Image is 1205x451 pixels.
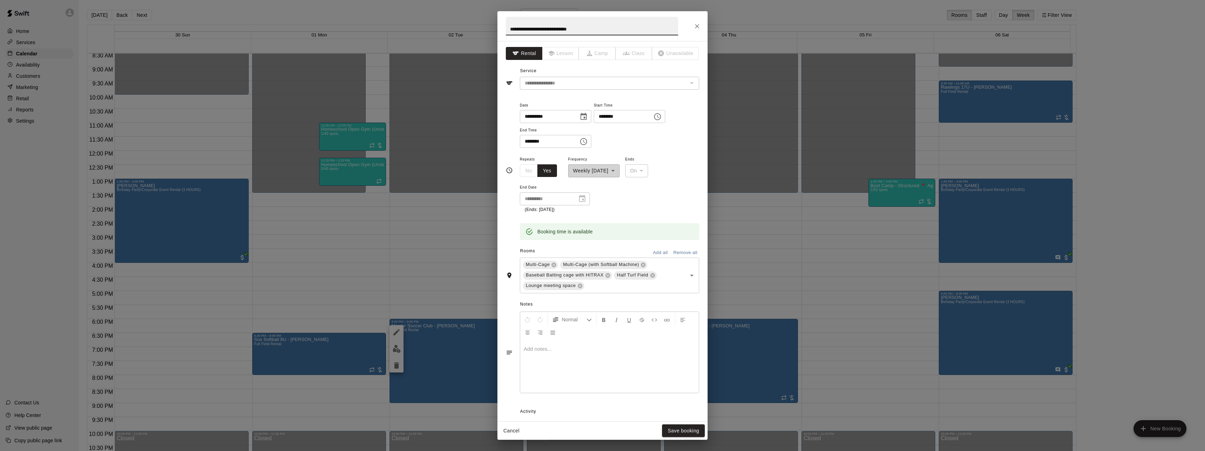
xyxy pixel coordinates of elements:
div: On [625,164,648,177]
button: Left Align [677,313,689,326]
button: Formatting Options [549,313,595,326]
button: Format Strikethrough [636,313,648,326]
div: The service of an existing booking cannot be changed [520,77,699,90]
span: Ends [625,155,648,164]
span: End Date [520,183,590,192]
span: Notes [520,299,699,310]
div: Multi-Cage [523,261,558,269]
button: Insert Code [648,313,660,326]
span: Service [520,68,537,73]
button: Insert Link [661,313,673,326]
button: Choose date, selected date is Dec 2, 2025 [577,110,591,124]
button: Redo [534,313,546,326]
svg: Service [506,80,513,87]
span: Frequency [568,155,620,164]
button: Right Align [534,326,546,339]
span: [PERSON_NAME] was added to the booking [520,420,609,427]
span: Rooms [520,248,535,253]
div: Half Turf Field [614,271,656,280]
button: Choose time, selected time is 6:00 PM [650,110,665,124]
button: Add all [649,247,672,258]
span: Multi-Cage [523,261,552,268]
span: Activity [520,406,699,417]
div: Multi-Cage (with Softball Machine) [560,261,647,269]
svg: Timing [506,167,513,174]
button: Close [691,20,703,33]
span: The type of an existing booking cannot be changed [543,47,579,60]
button: Save booking [662,424,705,437]
span: The type of an existing booking cannot be changed [652,47,699,60]
button: Remove all [672,247,699,258]
div: Booking time is available [537,225,593,238]
button: Justify Align [547,326,559,339]
button: Format Italics [611,313,622,326]
button: Rental [506,47,543,60]
span: Date [520,101,591,110]
button: Center Align [522,326,533,339]
svg: Notes [506,349,513,356]
span: Normal [562,316,586,323]
p: (Ends: [DATE]) [525,206,585,213]
span: The type of an existing booking cannot be changed [616,47,653,60]
span: Baseball Batting cage with HITRAX [523,272,606,279]
button: Format Underline [623,313,635,326]
span: Multi-Cage (with Softball Machine) [560,261,642,268]
span: [DATE] 11:25 AM [665,420,699,435]
svg: Rooms [506,272,513,279]
div: Lounge meeting space [523,282,584,290]
button: Open [687,271,697,280]
div: outlined button group [520,164,557,177]
span: The type of an existing booking cannot be changed [579,47,616,60]
button: Format Bold [598,313,610,326]
span: Start Time [594,101,665,110]
button: Cancel [500,424,523,437]
span: Lounge meeting space [523,282,579,289]
span: End Time [520,126,591,135]
button: Choose time, selected time is 9:00 PM [577,135,591,149]
span: Repeats [520,155,563,164]
button: Undo [522,313,533,326]
div: Baseball Batting cage with HITRAX [523,271,612,280]
span: Half Turf Field [614,272,651,279]
button: Yes [537,164,557,177]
